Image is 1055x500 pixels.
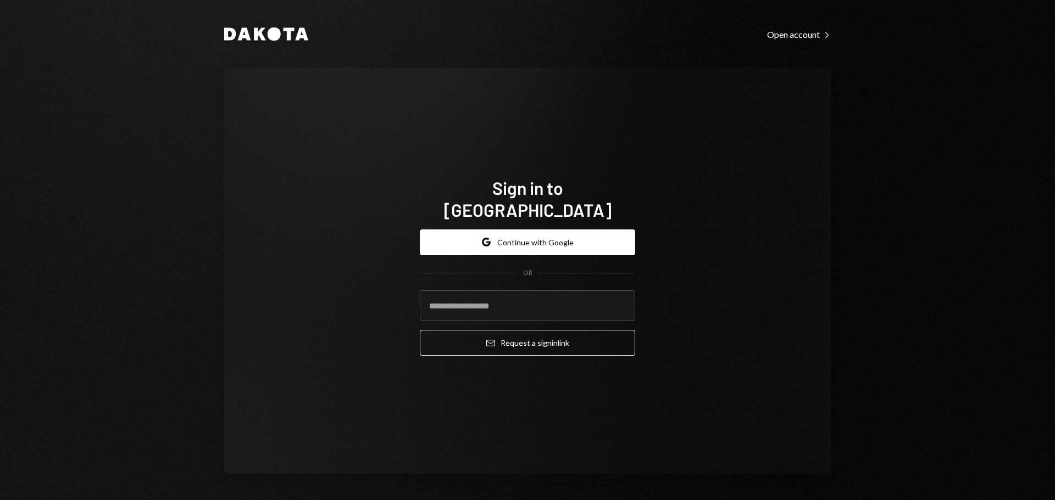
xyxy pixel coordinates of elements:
[420,330,635,356] button: Request a signinlink
[523,268,532,278] div: OR
[767,29,831,40] div: Open account
[767,28,831,40] a: Open account
[420,177,635,221] h1: Sign in to [GEOGRAPHIC_DATA]
[420,229,635,255] button: Continue with Google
